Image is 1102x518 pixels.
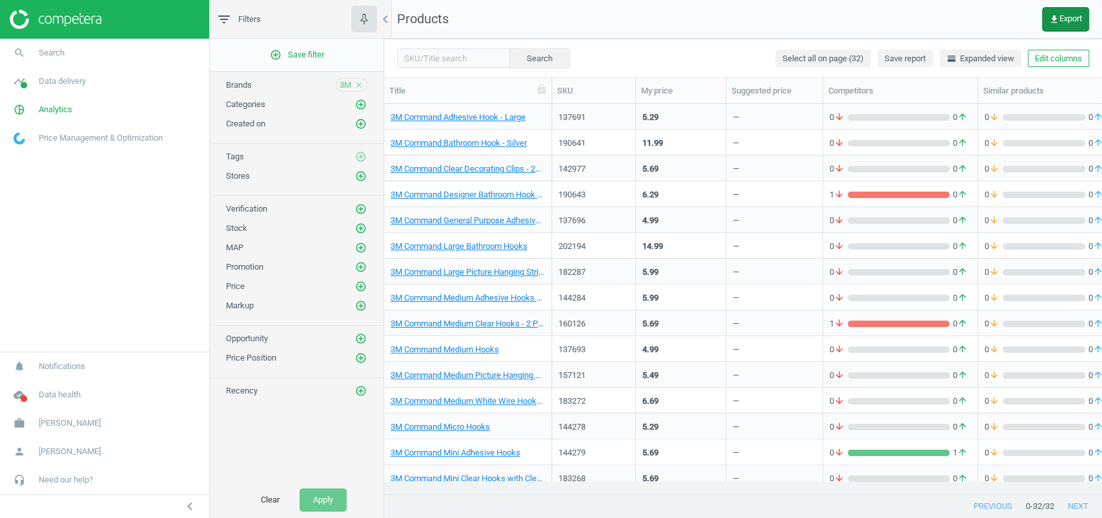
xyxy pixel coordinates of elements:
[397,48,510,68] input: SKU/Title search
[354,222,367,235] button: add_circle_outline
[355,223,367,234] i: add_circle_outline
[641,85,720,97] div: My price
[216,12,232,27] i: filter_list
[989,370,999,381] i: arrow_downward
[989,163,999,175] i: arrow_downward
[355,203,367,215] i: add_circle_outline
[384,104,1102,481] div: grid
[558,370,629,381] div: 157121
[642,370,658,381] div: 5.49
[830,447,848,459] span: 0
[558,292,629,304] div: 144284
[957,292,968,304] i: arrow_upward
[733,137,739,154] div: —
[733,266,739,283] div: —
[354,384,367,397] button: add_circle_outline
[558,473,629,484] div: 183268
[642,241,663,252] div: 14.99
[226,171,250,181] span: Stores
[989,318,999,330] i: arrow_downward
[834,473,844,484] i: arrow_downward
[834,421,844,433] i: arrow_downward
[985,292,1003,304] span: 0
[1026,501,1042,512] span: 0 - 32
[834,344,844,355] i: arrow_downward
[830,473,848,484] span: 0
[226,281,245,291] span: Price
[509,48,570,68] button: Search
[642,163,658,175] div: 5.69
[226,262,263,272] span: Promotion
[957,215,968,226] i: arrow_upward
[354,170,367,183] button: add_circle_outline
[989,447,999,459] i: arrow_downward
[642,266,658,278] div: 5.99
[1042,501,1054,512] span: / 32
[10,10,101,29] img: ajHJNr6hYgQAAAAASUVORK5CYII=
[391,112,525,123] a: 3M Command Adhesive Hook - Large
[957,112,968,123] i: arrow_upward
[226,223,247,233] span: Stock
[950,447,971,459] span: 1
[270,49,281,61] i: add_circle_outline
[957,421,968,433] i: arrow_upward
[355,352,367,364] i: add_circle_outline
[985,447,1003,459] span: 0
[950,112,971,123] span: 0
[834,163,844,175] i: arrow_downward
[355,151,367,163] i: add_circle_outline
[7,97,32,122] i: pie_chart_outlined
[834,447,844,459] i: arrow_downward
[226,80,252,90] span: Brands
[391,447,520,459] a: 3M Command Mini Adhesive Hooks
[355,281,367,292] i: add_circle_outline
[834,241,844,252] i: arrow_downward
[989,395,999,407] i: arrow_downward
[834,266,844,278] i: arrow_downward
[834,370,844,381] i: arrow_downward
[391,370,545,381] a: 3M Command Medium Picture Hanging Strips - 4 Pack
[950,370,971,381] span: 0
[733,241,739,257] div: —
[355,385,367,397] i: add_circle_outline
[950,473,971,484] span: 0
[354,352,367,364] button: add_circle_outline
[1028,50,1089,68] button: Edit columns
[830,370,848,381] span: 0
[39,104,72,115] span: Analytics
[830,318,848,330] span: 1
[834,215,844,226] i: arrow_downward
[354,241,367,254] button: add_circle_outline
[226,386,258,395] span: Recency
[950,163,971,175] span: 0
[391,215,545,226] a: 3M Command General Purpose Adhesive Hooks - 3 Pack
[391,163,545,175] a: 3M Command Clear Decorating Clips - 20 Pack
[558,395,629,407] div: 183272
[354,81,363,90] i: close
[985,112,1003,123] span: 0
[354,261,367,274] button: add_circle_outline
[830,344,848,355] span: 0
[950,266,971,278] span: 0
[226,334,268,343] span: Opportunity
[247,488,293,512] button: Clear
[397,11,449,26] span: Products
[391,318,545,330] a: 3M Command Medium Clear Hooks - 2 Pack
[985,318,1003,330] span: 0
[642,447,658,459] div: 5.69
[39,361,85,372] span: Notifications
[391,421,490,433] a: 3M Command Micro Hooks
[834,189,844,201] i: arrow_downward
[960,495,1026,518] button: previous
[830,112,848,123] span: 0
[946,54,957,64] i: horizontal_split
[39,474,93,486] span: Need our help?
[226,99,265,109] span: Categories
[989,137,999,149] i: arrow_downward
[354,150,367,163] button: add_circle_outline
[775,50,871,68] button: Select all on page (32)
[733,473,739,489] div: —
[226,152,244,161] span: Tags
[39,389,81,401] span: Data health
[834,292,844,304] i: arrow_downward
